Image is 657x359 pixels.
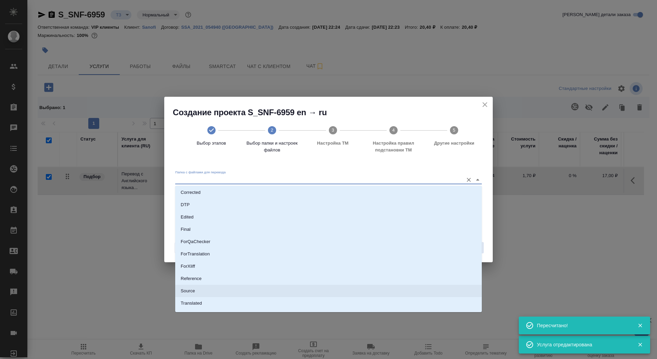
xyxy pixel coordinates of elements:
button: Очистить [464,175,474,185]
button: Закрыть [633,342,647,348]
p: Corrected [181,189,201,196]
span: Другие настройки [427,140,482,147]
text: 2 [271,128,273,133]
p: ForQaChecker [181,238,210,245]
p: Translated [181,300,202,307]
p: Final [181,226,191,233]
h2: Создание проекта S_SNF-6959 en → ru [173,107,493,118]
p: DTP [181,201,190,208]
span: Настройка ТМ [305,140,360,147]
p: Source [181,288,195,294]
label: Папка с файлами для перевода [175,171,226,174]
span: Настройка правил подстановки TM [366,140,421,154]
button: close [480,99,490,110]
div: Пересчитано! [537,322,627,329]
p: Edited [181,214,194,221]
button: Close [473,175,482,185]
p: ForXliff [181,263,195,270]
div: Услуга отредактирована [537,341,627,348]
span: Выбор папки и настроек файлов [244,140,299,154]
text: 4 [392,128,395,133]
p: Reference [181,275,202,282]
text: 5 [453,128,455,133]
p: ForTranslation [181,251,210,257]
button: Закрыть [633,322,647,329]
text: 3 [332,128,334,133]
span: Выбор этапов [184,140,239,147]
button: Назад [175,242,196,253]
